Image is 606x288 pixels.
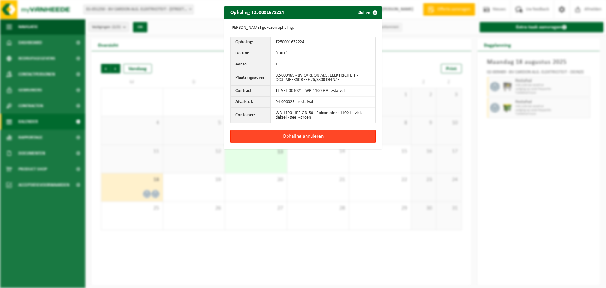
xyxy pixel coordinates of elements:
h2: Ophaling T250001672224 [224,6,290,18]
th: Container: [231,108,271,123]
th: Plaatsingsadres: [231,70,271,86]
td: 1 [271,59,375,70]
button: Ophaling annuleren [230,130,376,143]
th: Aantal: [231,59,271,70]
th: Ophaling: [231,37,271,48]
td: 04-000029 - restafval [271,97,375,108]
td: 02-009489 - BV CARDON ALG. ELEKTRICITEIT - OOSTMEERSDREEF 76,9800 DEINZE [271,70,375,86]
td: TL-VEL-004021 - WB-1100-GA restafval [271,86,375,97]
button: Sluiten [353,6,381,19]
p: [PERSON_NAME] gekozen ophaling: [230,25,376,30]
th: Datum: [231,48,271,59]
td: WB-1100-HPE-GN-50 - Rolcontainer 1100 L - vlak deksel - geel - groen [271,108,375,123]
td: T250001672224 [271,37,375,48]
th: Afvalstof: [231,97,271,108]
th: Contract: [231,86,271,97]
td: [DATE] [271,48,375,59]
